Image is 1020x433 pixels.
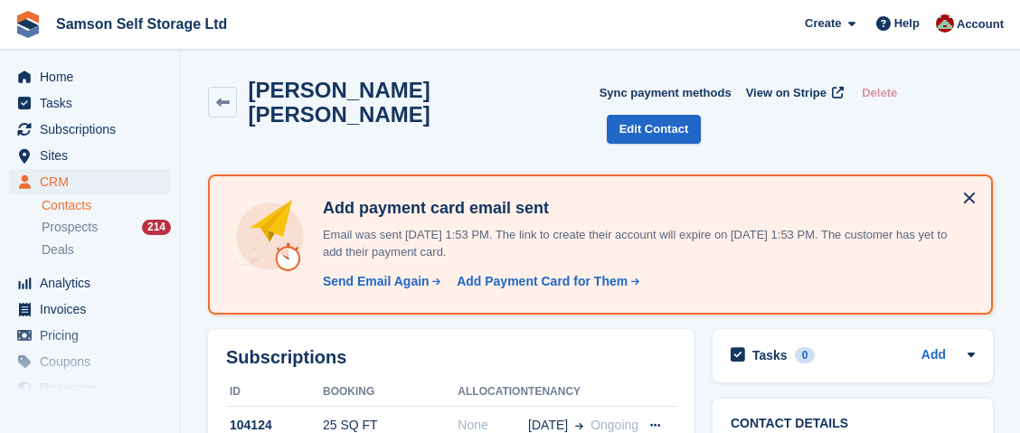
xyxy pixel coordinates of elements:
button: Delete [855,78,904,108]
span: Help [894,14,920,33]
span: Ongoing [590,418,638,432]
h4: Add payment card email sent [316,198,949,219]
div: Add Payment Card for Them [457,272,628,291]
a: menu [9,297,171,322]
span: Pricing [40,323,148,348]
div: 214 [142,220,171,235]
img: add-payment-card-4dbda4983b697a7845d177d07a5d71e8a16f1ec00487972de202a45f1e8132f5.svg [231,198,308,275]
span: View on Stripe [746,84,826,102]
span: Subscriptions [40,117,148,142]
a: menu [9,270,171,296]
a: menu [9,349,171,374]
span: Deals [42,241,74,259]
p: Email was sent [DATE] 1:53 PM. The link to create their account will expire on [DATE] 1:53 PM. Th... [316,226,949,261]
a: menu [9,323,171,348]
h2: [PERSON_NAME] [PERSON_NAME] [248,78,599,127]
span: Sites [40,143,148,168]
span: Invoices [40,297,148,322]
span: Account [957,15,1004,33]
button: Sync payment methods [600,78,732,108]
span: CRM [40,169,148,194]
th: Tenancy [528,378,638,407]
span: Analytics [40,270,148,296]
a: Prospects 214 [42,218,171,237]
a: View on Stripe [739,78,848,108]
h2: Subscriptions [226,347,676,368]
a: Samson Self Storage Ltd [49,9,234,39]
span: Home [40,64,148,89]
a: menu [9,169,171,194]
th: Booking [323,378,458,407]
span: Protection [40,375,148,400]
a: Add [921,345,946,366]
a: menu [9,143,171,168]
a: Contacts [42,197,171,214]
img: Ian [936,14,954,33]
th: Allocation [458,378,528,407]
h2: Tasks [752,347,788,363]
div: Send Email Again [323,272,430,291]
span: Create [805,14,841,33]
a: Edit Contact [607,115,702,145]
th: ID [226,378,323,407]
span: Prospects [42,219,98,236]
span: Coupons [40,349,148,374]
a: menu [9,375,171,400]
a: Add Payment Card for Them [449,272,641,291]
a: menu [9,90,171,116]
a: Deals [42,240,171,259]
h2: Contact Details [731,417,975,431]
img: stora-icon-8386f47178a22dfd0bd8f6a31ec36ba5ce8667c1dd55bd0f319d3a0aa187defe.svg [14,11,42,38]
span: Tasks [40,90,148,116]
a: menu [9,64,171,89]
div: 0 [795,347,816,363]
a: menu [9,117,171,142]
